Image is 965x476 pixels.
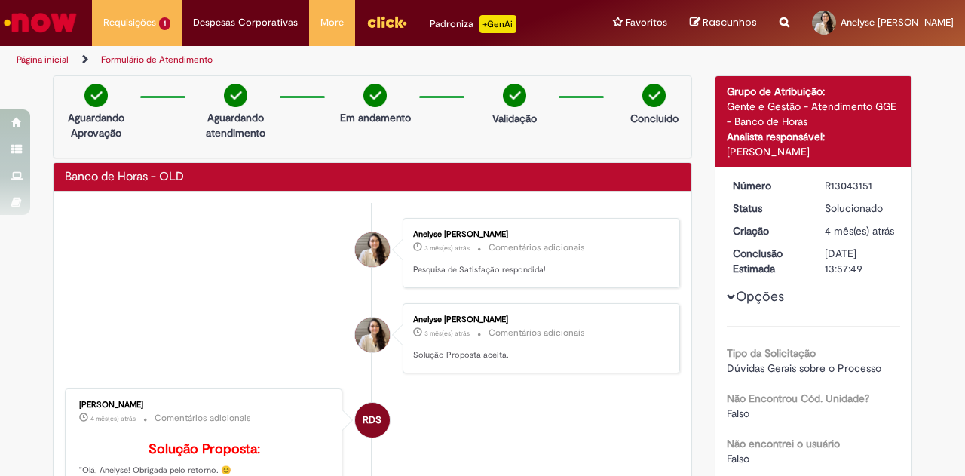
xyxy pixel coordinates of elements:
div: Anelyse [PERSON_NAME] [413,230,664,239]
dt: Conclusão Estimada [721,246,814,276]
small: Comentários adicionais [155,412,251,425]
span: Rascunhos [703,15,757,29]
p: Pesquisa de Satisfação respondida! [413,264,664,276]
span: 4 mês(es) atrás [90,414,136,423]
p: Solução Proposta aceita. [413,349,664,361]
p: Aguardando atendimento [199,110,272,140]
div: Analista responsável: [727,129,901,144]
div: Gente e Gestão - Atendimento GGE - Banco de Horas [727,99,901,129]
div: 13/05/2025 11:40:56 [825,223,895,238]
a: Página inicial [17,54,69,66]
p: Validação [492,111,537,126]
dt: Status [721,201,814,216]
b: Não encontrei o usuário [727,437,840,450]
dt: Criação [721,223,814,238]
span: Falso [727,407,749,420]
div: [DATE] 13:57:49 [825,246,895,276]
time: 23/05/2025 14:06:22 [424,244,470,253]
span: More [320,15,344,30]
span: Favoritos [626,15,667,30]
ul: Trilhas de página [11,46,632,74]
a: Formulário de Atendimento [101,54,213,66]
span: Requisições [103,15,156,30]
time: 13/05/2025 11:40:56 [825,224,894,238]
div: Anelyse Abreu Cortez [355,232,390,267]
p: Aguardando Aprovação [60,110,133,140]
p: +GenAi [479,15,516,33]
span: Despesas Corporativas [193,15,298,30]
div: Grupo de Atribuição: [727,84,901,99]
p: Em andamento [340,110,411,125]
b: Tipo da Solicitação [727,346,816,360]
div: Anelyse Abreu Cortez [355,318,390,352]
a: Rascunhos [690,16,757,30]
img: ServiceNow [2,8,79,38]
span: Falso [727,452,749,465]
span: RDS [363,402,381,438]
h2: Banco de Horas - OLD Histórico de tíquete [65,170,184,184]
img: check-circle-green.png [363,84,387,107]
small: Comentários adicionais [489,241,585,254]
span: Dúvidas Gerais sobre o Processo [727,361,881,375]
time: 16/05/2025 09:17:03 [90,414,136,423]
time: 23/05/2025 14:06:02 [424,329,470,338]
img: check-circle-green.png [642,84,666,107]
div: Solucionado [825,201,895,216]
div: [PERSON_NAME] [79,401,330,410]
span: 4 mês(es) atrás [825,224,894,238]
img: click_logo_yellow_360x200.png [366,11,407,33]
p: Concluído [630,111,679,126]
small: Comentários adicionais [489,327,585,339]
div: Anelyse [PERSON_NAME] [413,315,664,324]
b: Não Encontrou Cód. Unidade? [727,392,869,405]
span: 3 mês(es) atrás [424,244,470,253]
span: 1 [159,17,170,30]
img: check-circle-green.png [503,84,526,107]
span: Anelyse [PERSON_NAME] [841,16,954,29]
div: R13043151 [825,178,895,193]
img: check-circle-green.png [224,84,247,107]
b: Solução Proposta: [149,441,260,458]
span: 3 mês(es) atrás [424,329,470,338]
img: check-circle-green.png [84,84,108,107]
dt: Número [721,178,814,193]
div: Raquel De Souza [355,403,390,438]
div: [PERSON_NAME] [727,144,901,159]
div: Padroniza [430,15,516,33]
